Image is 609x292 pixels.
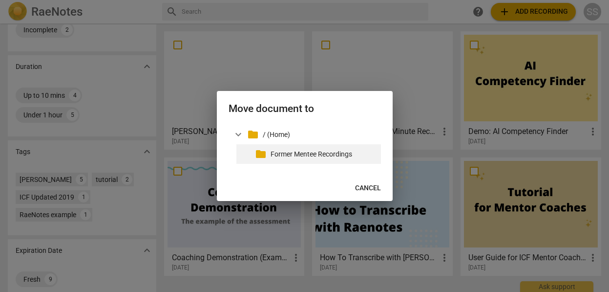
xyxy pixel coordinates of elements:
h2: Move document to [229,103,381,115]
span: Cancel [355,183,381,193]
span: folder [247,129,259,140]
p: / (Home) [263,130,377,140]
p: Former Mentee Recordings [271,149,377,159]
button: Cancel [347,180,389,197]
span: expand_more [232,129,244,140]
span: folder [255,148,267,160]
